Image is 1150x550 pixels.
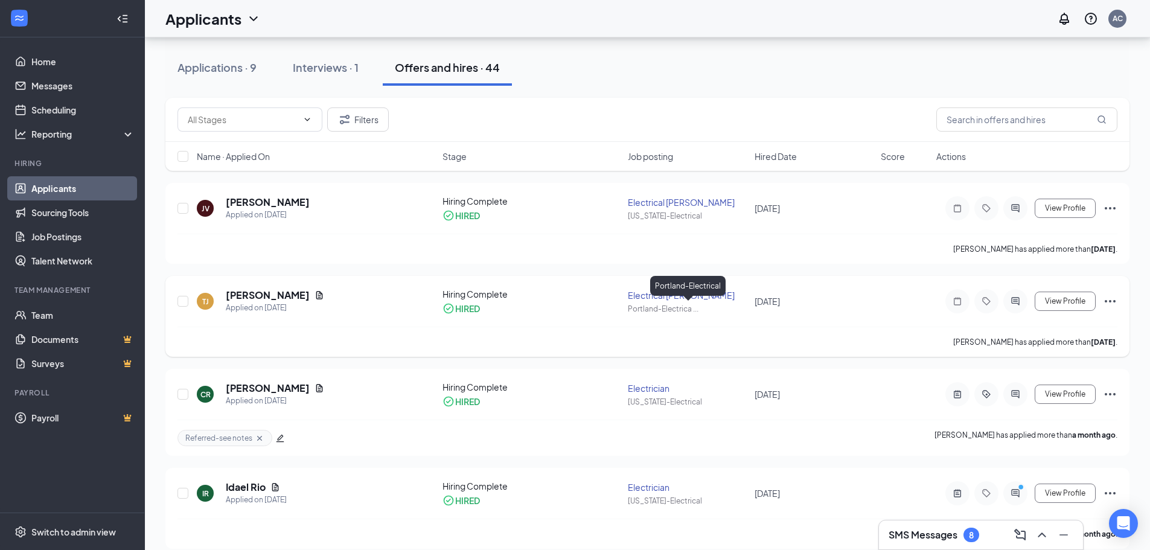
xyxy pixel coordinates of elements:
[293,60,359,75] div: Interviews · 1
[755,488,780,499] span: [DATE]
[1008,203,1023,213] svg: ActiveChat
[979,203,994,213] svg: Tag
[1032,525,1052,545] button: ChevronUp
[226,209,310,221] div: Applied on [DATE]
[1035,199,1096,218] button: View Profile
[1045,489,1085,497] span: View Profile
[395,60,500,75] div: Offers and hires · 44
[442,480,621,492] div: Hiring Complete
[1056,528,1071,542] svg: Minimize
[246,11,261,26] svg: ChevronDown
[889,528,957,542] h3: SMS Messages
[276,434,284,443] span: edit
[31,303,135,327] a: Team
[31,351,135,376] a: SurveysCrown
[1045,204,1085,213] span: View Profile
[1097,115,1107,124] svg: MagnifyingGlass
[628,304,747,314] div: Portland-Electrica ...
[31,526,116,538] div: Switch to admin view
[979,389,994,399] svg: ActiveTag
[755,296,780,307] span: [DATE]
[1013,528,1027,542] svg: ComposeMessage
[226,196,310,209] h5: [PERSON_NAME]
[1072,430,1116,440] b: a month ago
[1109,509,1138,538] div: Open Intercom Messenger
[628,150,673,162] span: Job posting
[31,200,135,225] a: Sourcing Tools
[1035,385,1096,404] button: View Profile
[442,381,621,393] div: Hiring Complete
[455,209,480,222] div: HIRED
[1011,525,1030,545] button: ComposeMessage
[950,389,965,399] svg: ActiveNote
[14,388,132,398] div: Payroll
[953,337,1117,347] p: [PERSON_NAME] has applied more than .
[1072,529,1116,539] b: a month ago
[31,98,135,122] a: Scheduling
[31,128,135,140] div: Reporting
[202,488,209,499] div: IR
[226,302,324,314] div: Applied on [DATE]
[31,327,135,351] a: DocumentsCrown
[315,290,324,300] svg: Document
[628,382,747,394] div: Electrician
[13,12,25,24] svg: WorkstreamLogo
[455,395,480,408] div: HIRED
[950,203,965,213] svg: Note
[31,176,135,200] a: Applicants
[1091,337,1116,347] b: [DATE]
[14,526,27,538] svg: Settings
[1035,484,1096,503] button: View Profile
[979,296,994,306] svg: Tag
[188,113,298,126] input: All Stages
[255,433,264,443] svg: Cross
[650,276,726,296] div: Portland-Electrical
[936,107,1117,132] input: Search in offers and hires
[270,482,280,492] svg: Document
[1045,297,1085,305] span: View Profile
[226,289,310,302] h5: [PERSON_NAME]
[969,530,974,540] div: 8
[31,249,135,273] a: Talent Network
[226,494,287,506] div: Applied on [DATE]
[628,196,747,208] div: Electrical [PERSON_NAME]
[1103,387,1117,401] svg: Ellipses
[755,389,780,400] span: [DATE]
[31,406,135,430] a: PayrollCrown
[1035,292,1096,311] button: View Profile
[979,488,994,498] svg: Tag
[950,296,965,306] svg: Note
[442,195,621,207] div: Hiring Complete
[950,488,965,498] svg: ActiveNote
[628,211,747,221] div: [US_STATE]-Electrical
[185,433,252,443] span: Referred-see notes
[1084,11,1098,26] svg: QuestionInfo
[14,285,132,295] div: Team Management
[1103,294,1117,309] svg: Ellipses
[226,481,266,494] h5: Idael Rio
[31,225,135,249] a: Job Postings
[1113,13,1123,24] div: AC
[177,60,257,75] div: Applications · 9
[31,50,135,74] a: Home
[200,389,211,400] div: CR
[442,395,455,408] svg: CheckmarkCircle
[934,430,1117,446] p: [PERSON_NAME] has applied more than .
[628,397,747,407] div: [US_STATE]-Electrical
[628,496,747,506] div: [US_STATE]-Electrical
[442,494,455,507] svg: CheckmarkCircle
[202,296,209,307] div: TJ
[165,8,241,29] h1: Applicants
[117,13,129,25] svg: Collapse
[1091,245,1116,254] b: [DATE]
[442,150,467,162] span: Stage
[455,494,480,507] div: HIRED
[337,112,352,127] svg: Filter
[455,302,480,315] div: HIRED
[1008,296,1023,306] svg: ActiveChat
[14,128,27,140] svg: Analysis
[755,203,780,214] span: [DATE]
[628,289,747,301] div: Electrical [PERSON_NAME]
[226,382,310,395] h5: [PERSON_NAME]
[1045,390,1085,398] span: View Profile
